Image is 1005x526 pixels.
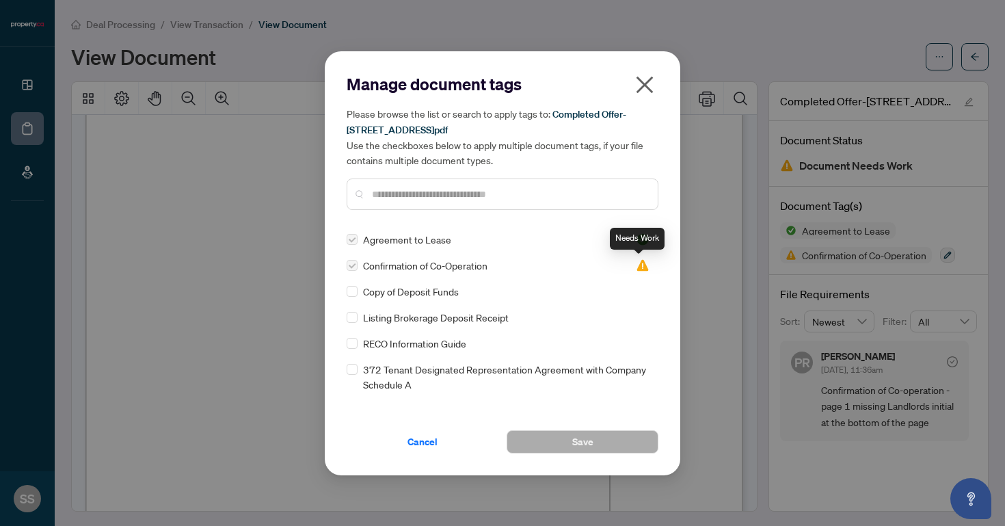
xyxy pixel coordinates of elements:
[950,478,991,519] button: Open asap
[347,430,498,453] button: Cancel
[636,259,649,272] img: status
[363,258,487,273] span: Confirmation of Co-Operation
[363,284,459,299] span: Copy of Deposit Funds
[347,108,626,136] span: Completed Offer-[STREET_ADDRESS]pdf
[363,336,466,351] span: RECO Information Guide
[347,73,658,95] h2: Manage document tags
[507,430,658,453] button: Save
[636,259,649,272] span: Needs Work
[363,362,650,392] span: 372 Tenant Designated Representation Agreement with Company Schedule A
[347,106,658,168] h5: Please browse the list or search to apply tags to: Use the checkboxes below to apply multiple doc...
[363,310,509,325] span: Listing Brokerage Deposit Receipt
[363,232,451,247] span: Agreement to Lease
[407,431,438,453] span: Cancel
[610,228,665,250] div: Needs Work
[634,74,656,96] span: close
